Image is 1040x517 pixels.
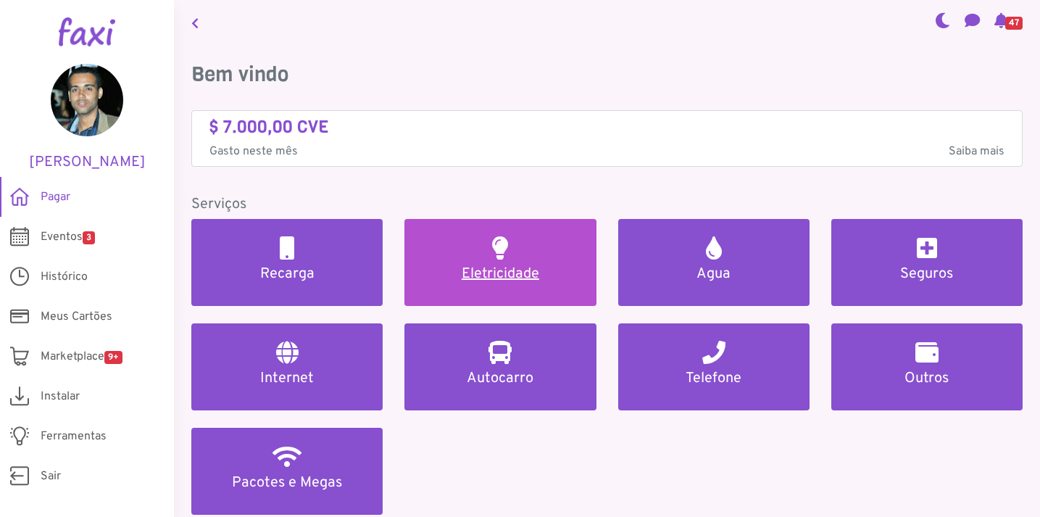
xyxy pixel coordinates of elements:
span: Ferramentas [41,428,107,445]
h5: Pacotes e Megas [209,474,365,492]
a: Telefone [618,323,810,410]
a: Eletricidade [404,219,596,306]
a: $ 7.000,00 CVE Gasto neste mêsSaiba mais [209,117,1004,161]
h5: Autocarro [422,370,578,387]
h5: Recarga [209,265,365,283]
h5: Outros [849,370,1005,387]
h5: Seguros [849,265,1005,283]
h5: Eletricidade [422,265,578,283]
a: Agua [618,219,810,306]
a: Outros [831,323,1023,410]
h5: Serviços [191,196,1023,213]
span: 3 [83,231,95,244]
a: Seguros [831,219,1023,306]
span: Meus Cartões [41,308,112,326]
span: Eventos [41,228,95,246]
h3: Bem vindo [191,62,1023,87]
span: Pagar [41,189,70,206]
a: Internet [191,323,383,410]
span: Instalar [41,388,80,405]
span: 9+ [104,351,122,364]
span: Histórico [41,268,88,286]
h4: $ 7.000,00 CVE [209,117,1004,138]
a: [PERSON_NAME] [22,64,152,171]
h5: Internet [209,370,365,387]
h5: [PERSON_NAME] [22,154,152,171]
h5: Agua [636,265,792,283]
a: Recarga [191,219,383,306]
span: Saiba mais [949,143,1004,160]
span: Marketplace [41,348,122,365]
p: Gasto neste mês [209,143,1004,160]
a: Autocarro [404,323,596,410]
h5: Telefone [636,370,792,387]
span: Sair [41,468,61,485]
a: Pacotes e Megas [191,428,383,515]
span: 47 [1005,17,1023,30]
